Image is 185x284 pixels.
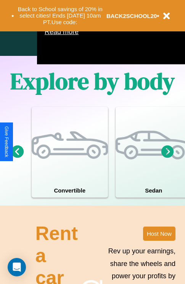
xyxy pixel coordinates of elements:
[4,126,9,157] div: Give Feedback
[8,258,26,276] div: Open Intercom Messenger
[106,13,157,19] b: BACK2SCHOOL20
[14,4,106,28] button: Back to School savings of 20% in select cities! Ends [DATE] 10am PT.Use code:
[10,65,175,97] h1: Explore by body
[143,227,175,241] button: Host Now
[32,183,108,197] h4: Convertible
